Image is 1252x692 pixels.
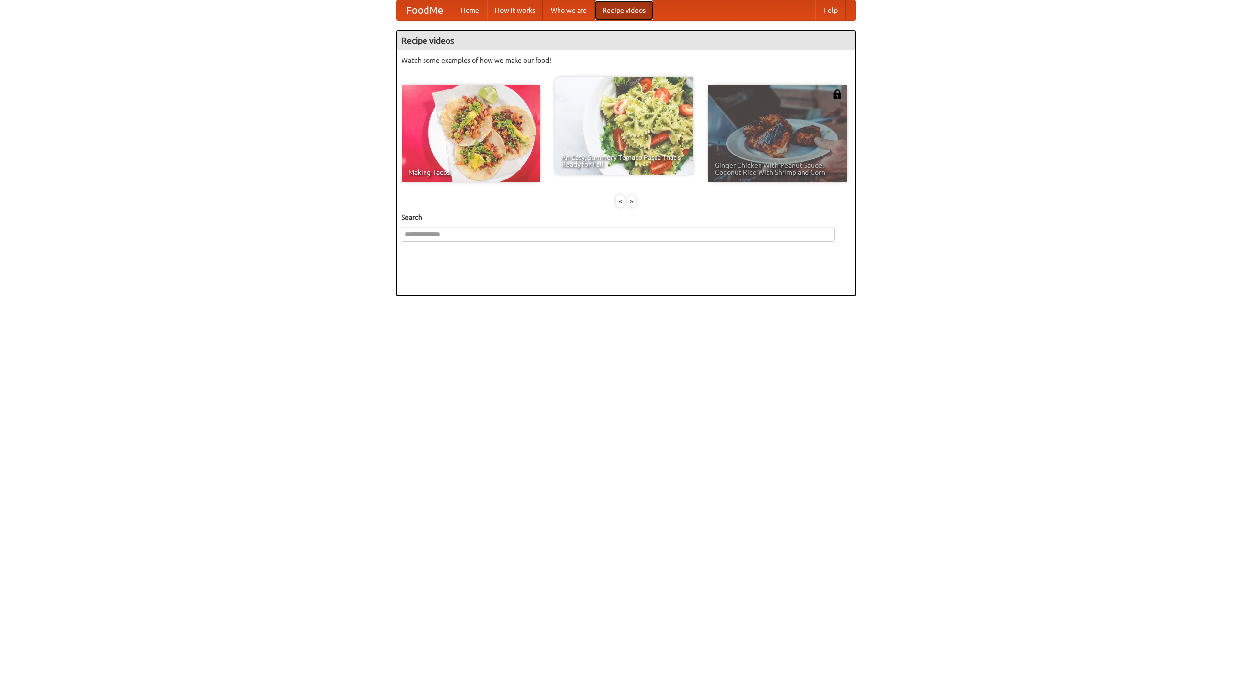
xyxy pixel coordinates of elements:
a: FoodMe [397,0,453,20]
h5: Search [402,212,850,222]
span: An Easy, Summery Tomato Pasta That's Ready for Fall [561,154,687,168]
a: Making Tacos [402,85,540,182]
a: Home [453,0,487,20]
a: An Easy, Summery Tomato Pasta That's Ready for Fall [555,77,693,175]
a: Recipe videos [595,0,653,20]
img: 483408.png [832,89,842,99]
p: Watch some examples of how we make our food! [402,55,850,65]
a: Who we are [543,0,595,20]
h4: Recipe videos [397,31,855,50]
span: Making Tacos [408,169,534,176]
a: Help [815,0,846,20]
div: » [627,195,636,207]
div: « [616,195,625,207]
a: How it works [487,0,543,20]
